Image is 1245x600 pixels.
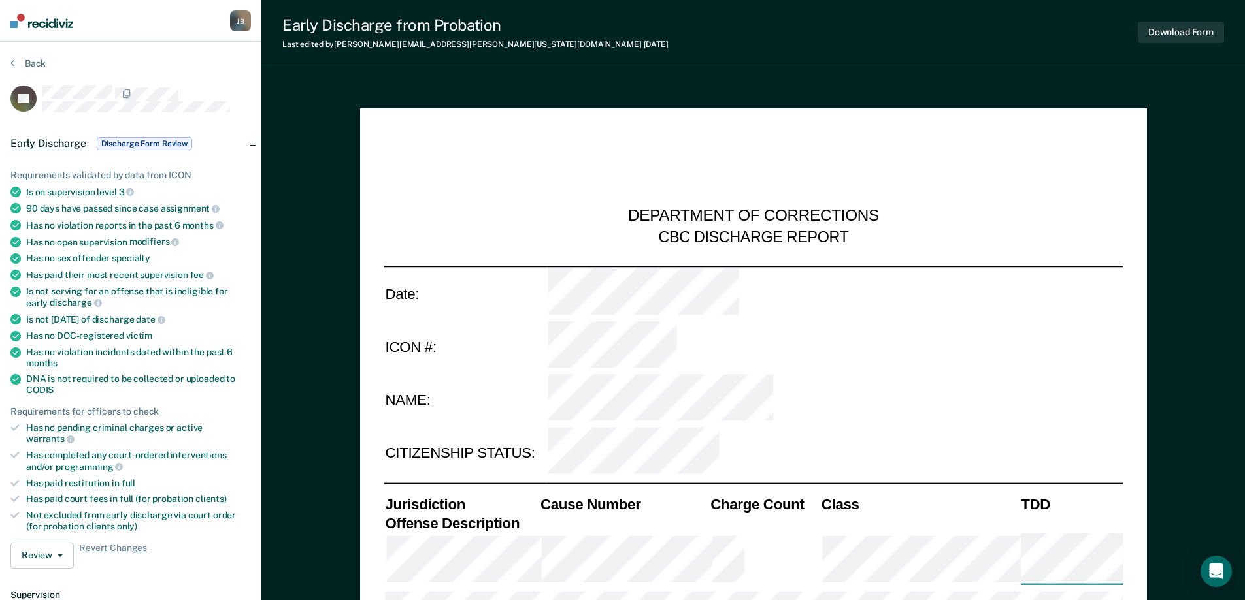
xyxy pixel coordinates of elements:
span: clients) [195,494,227,504]
span: Revert Changes [79,543,147,569]
th: Charge Count [709,494,820,513]
span: months [26,358,58,368]
div: Is not [DATE] of discharge [26,313,251,325]
span: only) [117,521,137,531]
th: Offense Description [384,513,539,532]
span: date [136,314,165,324]
div: Has no open supervision [26,236,251,248]
td: Date: [384,266,546,320]
span: 3 [119,187,135,197]
span: modifiers [129,236,180,247]
span: fee [190,270,214,280]
span: specialty [112,253,150,263]
div: Has no violation incidents dated within the past 6 [26,347,251,369]
div: Has no pending criminal charges or active [26,422,251,445]
td: CITIZENSHIP STATUS: [384,427,546,481]
div: Has no DOC-registered [26,330,251,341]
span: programming [56,462,123,472]
button: Review [10,543,74,569]
span: assignment [161,203,220,213]
img: Recidiviz [10,14,73,28]
div: 90 days have passed since case [26,202,251,214]
div: Is on supervision level [26,186,251,198]
span: [DATE] [644,40,669,49]
th: Jurisdiction [384,494,539,513]
span: discharge [50,297,102,308]
th: Cause Number [539,494,708,513]
div: Has paid restitution in [26,478,251,489]
span: CODIS [26,385,54,395]
div: Not excluded from early discharge via court order (for probation clients [26,510,251,532]
div: Is not serving for an offense that is ineligible for early [26,286,251,308]
div: CBC DISCHARGE REPORT [658,227,848,247]
div: Open Intercom Messenger [1201,556,1232,587]
button: JB [230,10,251,31]
div: DEPARTMENT OF CORRECTIONS [628,206,879,227]
div: Has paid court fees in full (for probation [26,494,251,505]
span: Discharge Form Review [97,137,192,150]
div: J B [230,10,251,31]
div: Has completed any court-ordered interventions and/or [26,450,251,472]
div: Requirements validated by data from ICON [10,170,251,181]
td: NAME: [384,373,546,427]
div: DNA is not required to be collected or uploaded to [26,373,251,396]
div: Early Discharge from Probation [282,16,669,35]
div: Has no sex offender [26,253,251,264]
th: TDD [1020,494,1123,513]
span: Early Discharge [10,137,86,150]
button: Back [10,57,46,69]
div: Last edited by [PERSON_NAME][EMAIL_ADDRESS][PERSON_NAME][US_STATE][DOMAIN_NAME] [282,40,669,49]
th: Class [820,494,1019,513]
td: ICON #: [384,320,546,373]
div: Has paid their most recent supervision [26,269,251,281]
span: months [182,220,224,230]
span: full [122,478,135,488]
span: warrants [26,434,75,444]
span: victim [126,330,152,341]
div: Requirements for officers to check [10,406,251,417]
button: Download Form [1138,22,1224,43]
div: Has no violation reports in the past 6 [26,219,251,231]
